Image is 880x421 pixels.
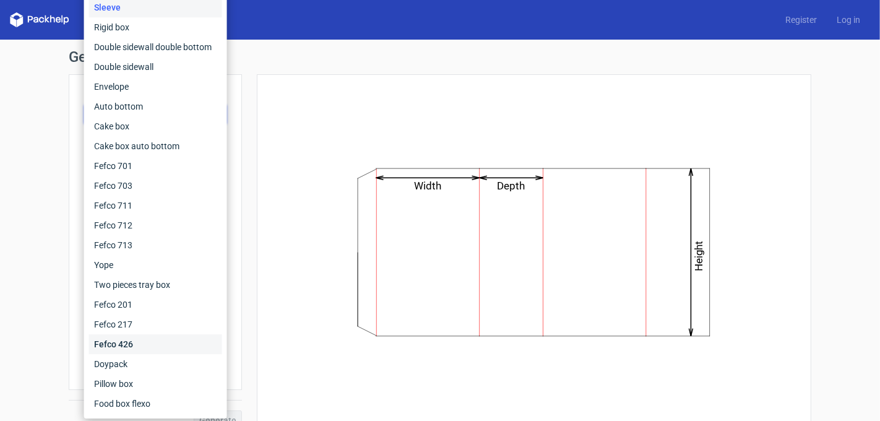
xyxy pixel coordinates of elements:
[89,37,222,57] div: Double sidewall double bottom
[89,156,222,176] div: Fefco 701
[89,77,222,97] div: Envelope
[89,176,222,196] div: Fefco 703
[827,14,870,26] a: Log in
[89,394,222,414] div: Food box flexo
[775,14,827,26] a: Register
[89,17,222,37] div: Rigid box
[415,180,442,192] text: Width
[69,50,811,64] h1: Generate new dieline
[89,57,222,77] div: Double sidewall
[498,180,525,192] text: Depth
[89,315,222,334] div: Fefco 217
[89,275,222,295] div: Two pieces tray box
[693,241,705,272] text: Height
[89,215,222,235] div: Fefco 712
[89,295,222,315] div: Fefco 201
[89,136,222,156] div: Cake box auto bottom
[89,97,222,116] div: Auto bottom
[89,235,222,255] div: Fefco 713
[89,354,222,374] div: Doypack
[89,116,222,136] div: Cake box
[89,334,222,354] div: Fefco 426
[89,255,222,275] div: Yope
[89,374,222,394] div: Pillow box
[89,196,222,215] div: Fefco 711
